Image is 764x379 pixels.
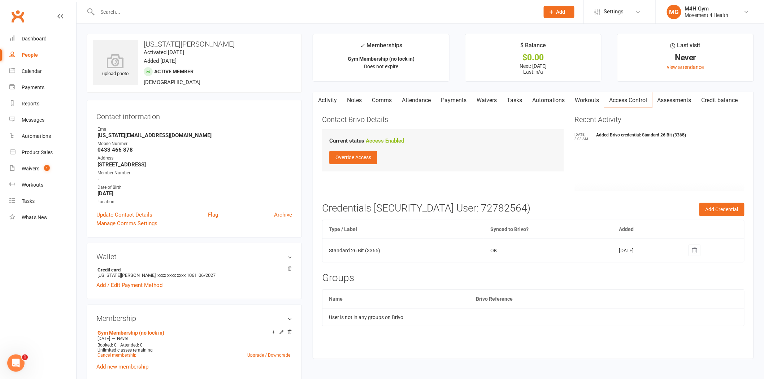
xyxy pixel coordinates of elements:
h3: [US_STATE][PERSON_NAME] [93,40,296,48]
td: Standard 26 Bit (3365) [322,239,484,262]
a: Access Control [604,92,652,109]
strong: Current status [329,138,364,144]
a: Waivers 1 [9,161,76,177]
a: Add new membership [96,363,148,370]
strong: Credit card [97,267,288,273]
span: Add [556,9,565,15]
a: Assessments [652,92,696,109]
strong: - [97,176,292,182]
th: Type / Label [322,220,484,239]
li: [US_STATE][PERSON_NAME] [96,266,292,279]
td: User is not in any groups on Brivo [322,309,744,326]
time: Added [DATE] [144,58,177,64]
h3: Membership [96,314,292,322]
span: Unlimited classes remaining [97,348,153,353]
strong: [US_STATE][EMAIL_ADDRESS][DOMAIN_NAME] [97,132,292,139]
span: Attended: 0 [120,343,143,348]
h3: Credentials [SECURITY_DATA] User: 72782564) [322,203,745,214]
span: 1 [22,354,28,360]
div: Mobile Number [97,140,292,147]
button: Add [544,6,574,18]
span: [DATE] [97,336,110,341]
td: OK [484,239,613,262]
a: Workouts [570,92,604,109]
div: MG [667,5,681,19]
div: Workouts [22,182,43,188]
li: Added Brivo credential: Standard 26 Bit (3365) [575,132,745,143]
input: Search... [95,7,534,17]
div: Address [97,155,292,162]
a: Attendance [397,92,436,109]
div: $0.00 [472,54,595,61]
span: Active member [154,69,194,74]
a: Calendar [9,63,76,79]
span: Booked: 0 [97,343,117,348]
a: Payments [9,79,76,96]
a: Cancel membership [97,353,136,358]
time: [DATE] 8:08 AM [575,132,593,141]
strong: [DATE] [97,190,292,197]
span: 06/2027 [199,273,216,278]
div: Product Sales [22,149,53,155]
a: People [9,47,76,63]
span: [DEMOGRAPHIC_DATA] [144,79,200,86]
strong: Access Enabled [366,138,404,144]
div: Waivers [22,166,39,171]
a: Automations [9,128,76,144]
time: Activated [DATE] [144,49,184,56]
a: Credit balance [696,92,743,109]
span: Never [117,336,128,341]
strong: [STREET_ADDRESS] [97,161,292,168]
div: $ Balance [520,41,546,54]
a: Clubworx [9,7,27,25]
div: Date of Birth [97,184,292,191]
div: Messages [22,117,44,123]
div: upload photo [93,54,138,78]
a: Dashboard [9,31,76,47]
strong: 0433 466 878 [97,147,292,153]
h3: Contact information [96,110,292,121]
a: Reports [9,96,76,112]
div: Member Number [97,170,292,177]
a: Flag [208,210,218,219]
div: Payments [22,84,44,90]
div: Last visit [670,41,700,54]
div: Email [97,126,292,133]
th: Brivo Reference [470,290,744,308]
div: Automations [22,133,51,139]
iframe: Intercom live chat [7,354,25,372]
div: — [96,336,292,341]
h3: Groups [322,273,745,284]
h3: Contact Brivo Details [322,116,564,123]
a: Product Sales [9,144,76,161]
div: M4H Gym [685,5,729,12]
h3: Recent Activity [575,116,745,123]
a: view attendance [667,64,704,70]
a: Waivers [472,92,502,109]
i: ✓ [360,42,365,49]
span: Does not expire [364,64,398,69]
a: Gym Membership (no lock in) [97,330,164,336]
a: Automations [527,92,570,109]
strong: Gym Membership (no lock in) [348,56,414,62]
div: Reports [22,101,39,106]
a: Tasks [502,92,527,109]
span: 1 [44,165,50,171]
a: Messages [9,112,76,128]
div: Calendar [22,68,42,74]
a: Payments [436,92,472,109]
div: Tasks [22,198,35,204]
a: Manage Comms Settings [96,219,157,228]
button: Override Access [329,151,377,164]
a: Notes [342,92,367,109]
a: Comms [367,92,397,109]
a: Update Contact Details [96,210,152,219]
p: Next: [DATE] Last: n/a [472,63,595,75]
div: What's New [22,214,48,220]
a: Archive [274,210,292,219]
a: Workouts [9,177,76,193]
div: Memberships [360,41,402,54]
a: Activity [313,92,342,109]
span: Settings [604,4,624,20]
a: Add / Edit Payment Method [96,281,162,289]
